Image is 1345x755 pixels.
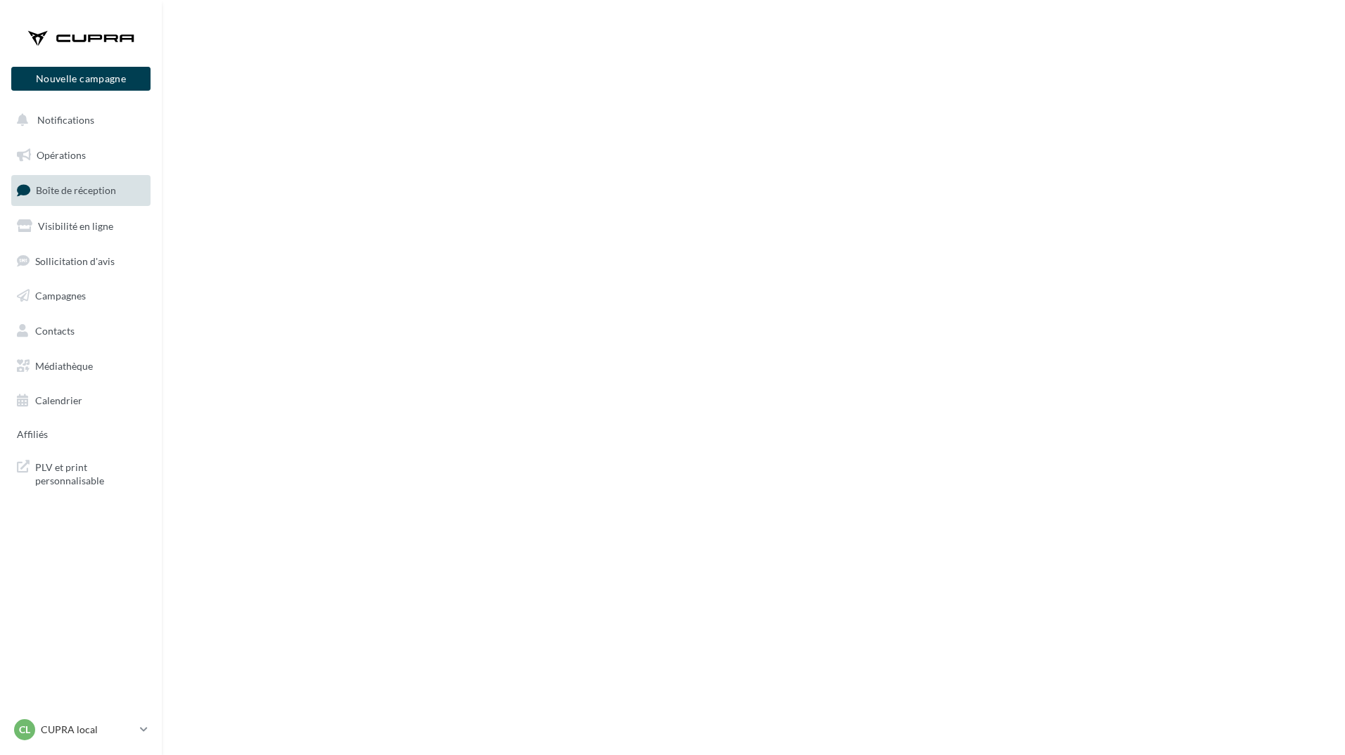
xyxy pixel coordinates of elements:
a: Médiathèque [8,351,153,381]
span: PLV et print personnalisable [35,458,145,488]
a: Campagnes [8,281,153,311]
span: Sollicitation d'avis [35,254,115,266]
span: Notifications [37,114,94,126]
span: Médiathèque [35,360,93,372]
span: Campagnes [35,290,86,302]
span: Affiliés [17,429,48,441]
span: Boîte de réception [36,184,116,196]
span: Cl [19,723,30,737]
a: PLV et print personnalisable [8,452,153,493]
a: Contacts [8,316,153,346]
p: CUPRA local [41,723,134,737]
a: Sollicitation d'avis [8,247,153,276]
span: Contacts [35,325,75,337]
a: Calendrier [8,386,153,415]
a: Visibilité en ligne [8,212,153,241]
a: Boîte de réception [8,175,153,205]
button: Notifications [8,105,148,135]
span: Calendrier [35,394,82,406]
a: Affiliés [8,421,153,446]
a: Opérations [8,141,153,170]
a: Cl CUPRA local [11,716,151,743]
button: Nouvelle campagne [11,67,151,91]
span: Visibilité en ligne [38,220,113,232]
span: Opérations [37,149,86,161]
